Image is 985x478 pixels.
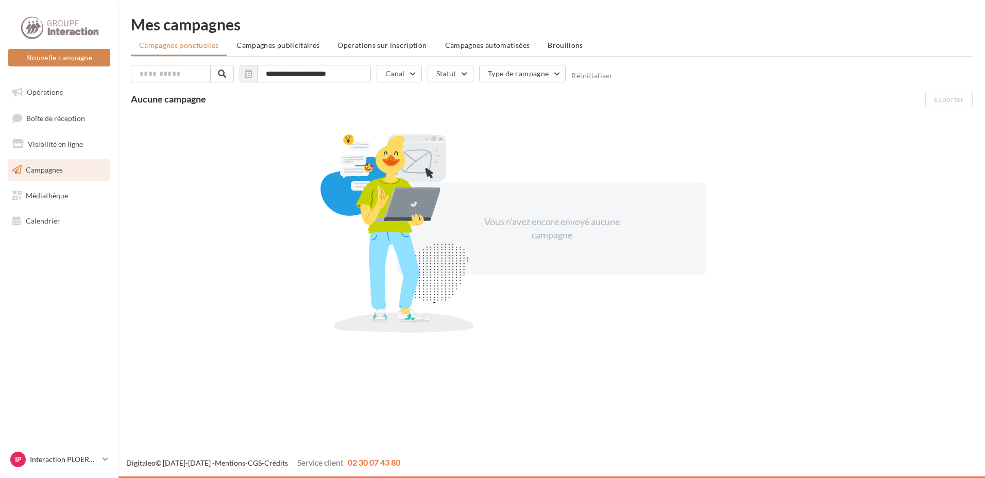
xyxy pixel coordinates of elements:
span: Brouillons [548,41,583,49]
span: Service client [297,457,344,467]
a: Visibilité en ligne [6,133,112,155]
div: Vous n'avez encore envoyé aucune campagne [463,215,640,242]
a: Crédits [264,458,288,467]
button: Statut [428,65,473,82]
a: Mentions [215,458,245,467]
span: IP [15,454,22,465]
a: Opérations [6,81,112,103]
span: 02 30 07 43 80 [348,457,400,467]
span: Aucune campagne [131,93,206,105]
span: Médiathèque [26,191,68,199]
button: Exporter [925,91,973,108]
p: Interaction PLOERMEL [30,454,98,465]
span: © [DATE]-[DATE] - - - [126,458,400,467]
span: Visibilité en ligne [28,140,83,148]
span: Campagnes [26,165,63,174]
span: Opérations [27,88,63,96]
button: Nouvelle campagne [8,49,110,66]
button: Type de campagne [479,65,566,82]
button: Réinitialiser [571,72,613,80]
button: Canal [377,65,422,82]
a: IP Interaction PLOERMEL [8,450,110,469]
a: CGS [248,458,262,467]
a: Digitaleo [126,458,156,467]
a: Campagnes [6,159,112,181]
span: Boîte de réception [26,113,85,122]
a: Médiathèque [6,185,112,207]
span: Campagnes automatisées [445,41,530,49]
a: Boîte de réception [6,107,112,129]
span: Operations sur inscription [337,41,427,49]
div: Mes campagnes [131,16,973,32]
a: Calendrier [6,210,112,232]
span: Calendrier [26,216,60,225]
span: Campagnes publicitaires [236,41,319,49]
